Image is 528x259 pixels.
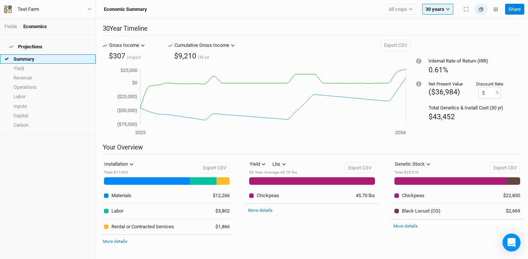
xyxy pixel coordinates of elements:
[109,42,139,49] div: Gross Income
[104,170,137,175] div: Total : $17,933
[402,208,441,214] div: Black Locust (CG)
[200,162,230,174] button: Export CSV
[505,4,524,15] button: Share
[381,40,411,51] button: Export CSV
[18,6,39,13] div: Test Farm
[111,192,131,199] div: Materials
[248,208,272,213] a: More details
[429,81,463,87] div: Net Present Value
[429,105,503,111] div: Total Genetics & Install Cost (30 yr)
[207,203,234,219] td: $3,802
[393,223,418,229] a: More details
[269,159,289,170] button: Lbs
[389,6,407,13] span: All crops
[395,160,425,168] div: Genetic Stock
[257,192,279,199] div: Chickpeas
[402,192,424,199] div: Chickpeas
[207,219,234,235] td: $1,866
[429,58,503,64] div: Internal Rate of Return (IRR)
[246,159,269,170] button: Yield
[207,188,234,203] td: $12,266
[174,42,229,49] div: Cumulative Gross Income
[117,108,137,113] tspan: ($50,000)
[127,55,141,60] span: (Avg/yr)
[117,121,137,127] tspan: ($75,000)
[103,239,127,244] a: More details
[415,58,422,64] div: Tooltip anchor
[478,87,501,99] input: 0
[250,160,260,168] div: Yield
[109,51,125,61] div: $307
[498,188,524,203] td: $22,850
[422,4,453,15] button: 30 years
[429,88,460,96] span: ($36,984)
[502,234,520,252] div: Open Intercom Messenger
[4,5,92,13] button: Test Farm
[111,223,174,230] div: Rental or Contracted Services
[391,159,434,170] button: Genetic Stock
[103,144,521,154] h2: Your Overview
[9,44,42,50] div: Projections
[174,51,196,61] div: $9,210
[104,6,147,12] h3: Economic Summary
[498,203,524,219] td: $2,669
[101,159,137,170] button: Installation
[132,80,137,85] tspan: $0
[135,130,146,135] tspan: 2025
[496,90,499,96] label: %
[415,81,422,87] div: Tooltip anchor
[395,130,406,135] tspan: 2054
[429,112,455,121] span: $43,452
[111,208,123,214] div: Labor
[23,23,47,30] div: Economics
[104,160,128,168] div: Installation
[385,4,416,15] button: All crops
[5,24,17,29] a: Fields
[107,40,147,51] button: Gross Income
[249,170,297,175] div: 30 Year Average : 45.70 lbs
[429,66,448,74] span: 0.61%
[394,170,434,175] div: Total : $25,519
[173,40,237,51] button: Cumulative Gross Income
[103,25,521,36] h2: 30 Year Timeline
[120,67,137,73] tspan: $25,000
[352,188,379,203] td: 45.70 lbs
[117,94,137,99] tspan: ($25,000)
[272,160,280,168] div: Lbs
[345,162,375,174] button: Export CSV
[198,55,209,60] span: (30 yr)
[490,162,520,174] button: Export CSV
[476,81,503,87] div: Discount Rate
